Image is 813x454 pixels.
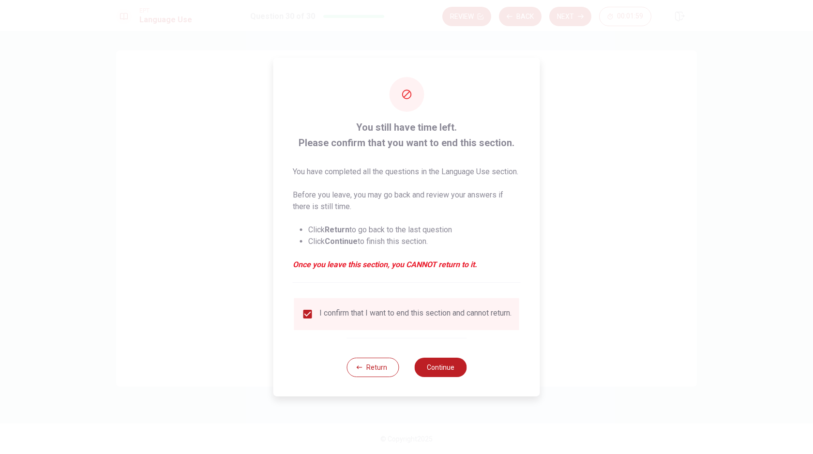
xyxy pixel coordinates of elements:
strong: Continue [325,237,358,246]
li: Click to go back to the last question [308,224,521,236]
button: Return [346,358,399,377]
em: Once you leave this section, you CANNOT return to it. [293,259,521,271]
div: I confirm that I want to end this section and cannot return. [319,308,512,320]
span: You still have time left. Please confirm that you want to end this section. [293,120,521,151]
p: You have completed all the questions in the Language Use section. [293,166,521,178]
li: Click to finish this section. [308,236,521,247]
strong: Return [325,225,349,234]
p: Before you leave, you may go back and review your answers if there is still time. [293,189,521,212]
button: Continue [414,358,467,377]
